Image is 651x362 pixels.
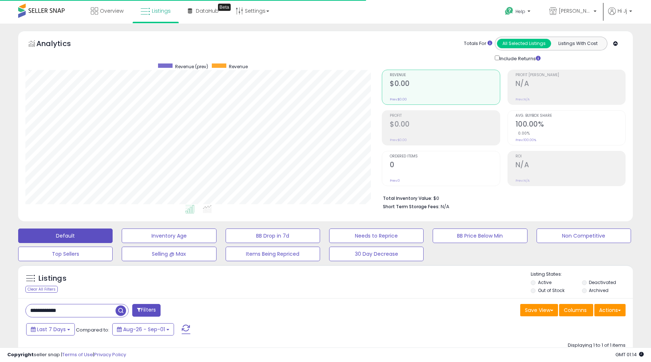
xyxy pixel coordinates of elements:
h2: N/A [515,161,625,170]
div: seller snap | | [7,351,126,358]
small: Prev: 100.00% [515,138,536,142]
i: Get Help [505,7,514,16]
button: Needs to Reprice [329,229,424,243]
small: Prev: N/A [515,97,530,102]
div: Totals For [464,40,492,47]
label: Active [538,279,551,285]
p: Listing States: [531,271,633,278]
span: Profit [390,114,500,118]
span: Avg. Buybox Share [515,114,625,118]
small: Prev: $0.00 [390,138,407,142]
button: 30 Day Decrease [329,247,424,261]
h5: Listings [39,273,66,284]
b: Short Term Storage Fees: [383,203,440,210]
div: Clear All Filters [25,286,58,293]
span: Aug-26 - Sep-01 [123,326,165,333]
span: ROI [515,155,625,159]
span: Compared to: [76,326,109,333]
a: Privacy Policy [94,351,126,358]
button: Actions [594,304,626,316]
div: Tooltip anchor [218,4,231,11]
label: Archived [589,287,608,293]
h2: $0.00 [390,120,500,130]
h2: 100.00% [515,120,625,130]
a: Help [499,1,538,24]
div: Include Returns [489,54,549,62]
span: Ordered Items [390,155,500,159]
h2: $0.00 [390,79,500,89]
strong: Copyright [7,351,34,358]
span: DataHub [196,7,219,15]
h2: 0 [390,161,500,170]
button: Selling @ Max [122,247,216,261]
span: Hi Jj [618,7,627,15]
button: Columns [559,304,593,316]
label: Out of Stock [538,287,565,293]
button: Non Competitive [537,229,631,243]
label: Deactivated [589,279,616,285]
button: Top Sellers [18,247,113,261]
span: [PERSON_NAME]'s Movies - CA [559,7,591,15]
span: 2025-09-10 01:14 GMT [615,351,644,358]
span: Revenue [229,63,248,70]
small: Prev: 0 [390,178,400,183]
h5: Analytics [36,38,85,50]
b: Total Inventory Value: [383,195,432,201]
span: N/A [441,203,449,210]
span: Profit [PERSON_NAME] [515,73,625,77]
button: Inventory Age [122,229,216,243]
small: Prev: N/A [515,178,530,183]
span: Revenue (prev) [175,63,208,70]
a: Hi Jj [608,7,632,24]
li: $0 [383,193,620,202]
span: Columns [564,307,587,314]
button: All Selected Listings [497,39,551,48]
a: Terms of Use [62,351,93,358]
div: Displaying 1 to 1 of 1 items [568,342,626,349]
h2: N/A [515,79,625,89]
span: Last 7 Days [37,326,66,333]
button: Items Being Repriced [226,247,320,261]
button: Default [18,229,113,243]
button: Listings With Cost [551,39,605,48]
span: Listings [152,7,171,15]
button: BB Drop in 7d [226,229,320,243]
small: Prev: $0.00 [390,97,407,102]
button: Last 7 Days [26,323,75,336]
button: BB Price Below Min [433,229,527,243]
button: Aug-26 - Sep-01 [112,323,174,336]
small: 0.00% [515,131,530,136]
button: Filters [132,304,161,317]
span: Help [515,8,525,15]
span: Revenue [390,73,500,77]
span: Overview [100,7,124,15]
button: Save View [520,304,558,316]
